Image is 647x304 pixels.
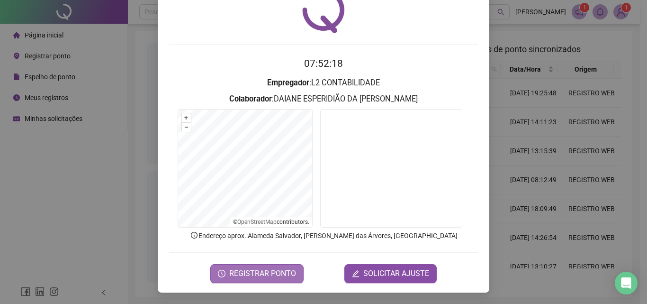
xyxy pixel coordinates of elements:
[267,78,309,87] strong: Empregador
[210,264,304,283] button: REGISTRAR PONTO
[190,231,198,240] span: info-circle
[237,219,277,225] a: OpenStreetMap
[182,113,191,122] button: +
[218,270,225,277] span: clock-circle
[352,270,359,277] span: edit
[169,230,478,241] p: Endereço aprox. : Alameda Salvador, [PERSON_NAME] das Árvores, [GEOGRAPHIC_DATA]
[233,219,309,225] li: © contributors.
[169,77,478,89] h3: : L2 CONTABILIDADE
[344,264,437,283] button: editSOLICITAR AJUSTE
[182,123,191,132] button: –
[615,272,638,295] div: Open Intercom Messenger
[304,58,343,69] time: 07:52:18
[169,93,478,105] h3: : DAIANE ESPERIDIÃO DA [PERSON_NAME]
[363,268,429,279] span: SOLICITAR AJUSTE
[229,94,272,103] strong: Colaborador
[229,268,296,279] span: REGISTRAR PONTO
